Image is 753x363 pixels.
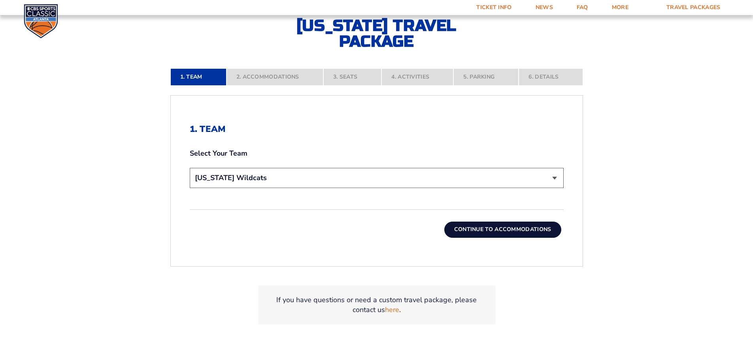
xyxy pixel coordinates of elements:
h2: [US_STATE] Travel Package [290,18,464,49]
img: CBS Sports Classic [24,4,58,38]
label: Select Your Team [190,149,564,158]
h2: 1. Team [190,124,564,134]
p: If you have questions or need a custom travel package, please contact us . [268,295,486,315]
button: Continue To Accommodations [444,222,561,237]
a: here [385,305,399,315]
